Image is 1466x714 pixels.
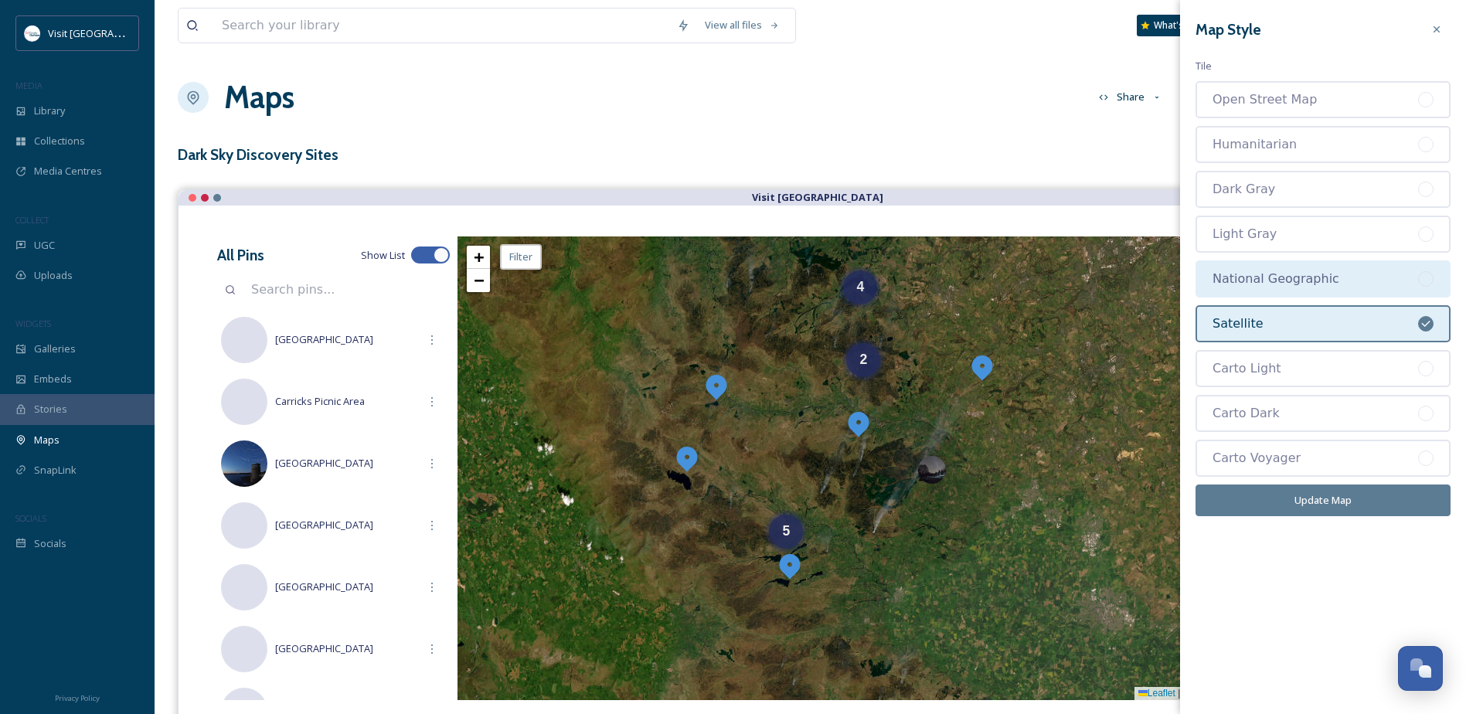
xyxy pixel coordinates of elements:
[1213,359,1418,378] div: Carto Light
[34,268,73,283] span: Uploads
[846,343,880,377] div: 2
[15,214,49,226] span: COLLECT
[224,74,294,121] a: Maps
[34,463,77,478] span: SnapLink
[275,518,418,532] span: [GEOGRAPHIC_DATA]
[48,25,168,40] span: Visit [GEOGRAPHIC_DATA]
[217,244,264,267] h3: All Pins
[275,580,418,594] span: [GEOGRAPHIC_DATA]
[467,246,490,269] a: Zoom in
[34,164,102,178] span: Media Centres
[1213,404,1418,423] div: Carto Dark
[1213,270,1418,288] div: National Geographic
[34,433,60,447] span: Maps
[500,244,542,270] div: Filter
[275,394,418,409] span: Carricks Picnic Area
[857,279,865,294] span: 4
[361,248,405,263] span: Show List
[1398,646,1443,691] button: Open Chat
[275,456,418,471] span: [GEOGRAPHIC_DATA]
[474,247,484,267] span: +
[1213,314,1418,333] div: Satellite
[843,270,877,304] div: 4
[15,80,43,91] span: MEDIA
[673,444,701,472] img: Marker
[783,523,791,539] span: 5
[34,134,85,148] span: Collections
[221,440,267,487] img: Derwent%2520Reservoir16.jpg
[1213,449,1418,467] div: Carto Voyager
[275,641,418,656] span: [GEOGRAPHIC_DATA]
[1196,19,1261,41] h3: Map Style
[697,10,787,40] a: View all files
[474,270,484,290] span: −
[1196,484,1451,516] button: Update Map
[15,512,46,524] span: SOCIALS
[34,372,72,386] span: Embeds
[776,552,804,580] img: Marker
[1137,15,1214,36] a: What's New
[769,515,803,549] div: 5
[1196,59,1212,73] span: Tile
[275,332,418,347] span: [GEOGRAPHIC_DATA]
[34,536,66,551] span: Socials
[1213,90,1418,109] div: Open Street Map
[702,372,730,400] img: Marker
[1178,688,1180,699] span: |
[1134,687,1411,700] div: Map Courtesy of © contributors
[25,25,40,41] img: 1680077135441.jpeg
[467,269,490,292] a: Zoom out
[1213,135,1418,154] div: Humanitarian
[1091,82,1170,112] button: Share
[968,353,996,381] img: Marker
[55,693,100,703] span: Privacy Policy
[34,238,55,253] span: UGC
[752,190,883,204] strong: Visit [GEOGRAPHIC_DATA]
[214,8,669,42] input: Search your library
[1213,180,1418,199] div: Dark Gray
[243,273,450,307] input: Search pins...
[34,402,67,416] span: Stories
[860,352,868,367] span: 2
[55,688,100,706] a: Privacy Policy
[1177,82,1278,112] button: Customise
[34,104,65,118] span: Library
[15,318,51,329] span: WIDGETS
[1138,688,1175,699] a: Leaflet
[178,144,338,166] h3: Dark Sky Discovery Sites
[34,342,76,356] span: Galleries
[1213,225,1418,243] div: Light Gray
[845,410,872,437] img: Marker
